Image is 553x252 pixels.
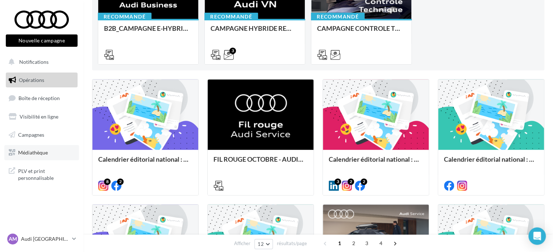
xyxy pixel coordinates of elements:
[98,156,192,170] div: Calendrier éditorial national : semaine du 29.09 au 05.10
[211,25,299,39] div: CAMPAGNE HYBRIDE RECHARGEABLE
[444,156,538,170] div: Calendrier éditorial national : semaine du 15.09 au 21.09
[348,178,354,185] div: 2
[4,90,79,106] a: Boîte de réception
[117,178,124,185] div: 2
[4,109,79,124] a: Visibilité en ligne
[334,237,345,249] span: 1
[348,237,359,249] span: 2
[234,240,250,247] span: Afficher
[361,237,373,249] span: 3
[19,59,49,65] span: Notifications
[254,239,273,249] button: 12
[334,178,341,185] div: 3
[4,127,79,142] a: Campagnes
[18,95,60,101] span: Boîte de réception
[6,232,78,246] a: AM Audi [GEOGRAPHIC_DATA]
[258,241,264,247] span: 12
[4,54,76,70] button: Notifications
[277,240,307,247] span: résultats/page
[18,166,75,182] span: PLV et print personnalisable
[6,34,78,47] button: Nouvelle campagne
[4,73,79,88] a: Opérations
[21,235,69,243] p: Audi [GEOGRAPHIC_DATA]
[375,237,387,249] span: 4
[213,156,308,170] div: FIL ROUGE OCTOBRE - AUDI SERVICE
[311,13,365,21] div: Recommandé
[317,25,406,39] div: CAMPAGNE CONTROLE TECHNIQUE 25€ OCTOBRE
[104,178,111,185] div: 8
[98,13,151,21] div: Recommandé
[528,227,546,245] div: Open Intercom Messenger
[361,178,367,185] div: 2
[4,163,79,185] a: PLV et print personnalisable
[20,113,58,120] span: Visibilité en ligne
[229,47,236,54] div: 3
[19,77,44,83] span: Opérations
[4,145,79,160] a: Médiathèque
[9,235,17,243] span: AM
[329,156,423,170] div: Calendrier éditorial national : semaine du 22.09 au 28.09
[204,13,258,21] div: Recommandé
[104,25,192,39] div: B2B_CAMPAGNE E-HYBRID OCTOBRE
[18,149,48,156] span: Médiathèque
[18,131,44,137] span: Campagnes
